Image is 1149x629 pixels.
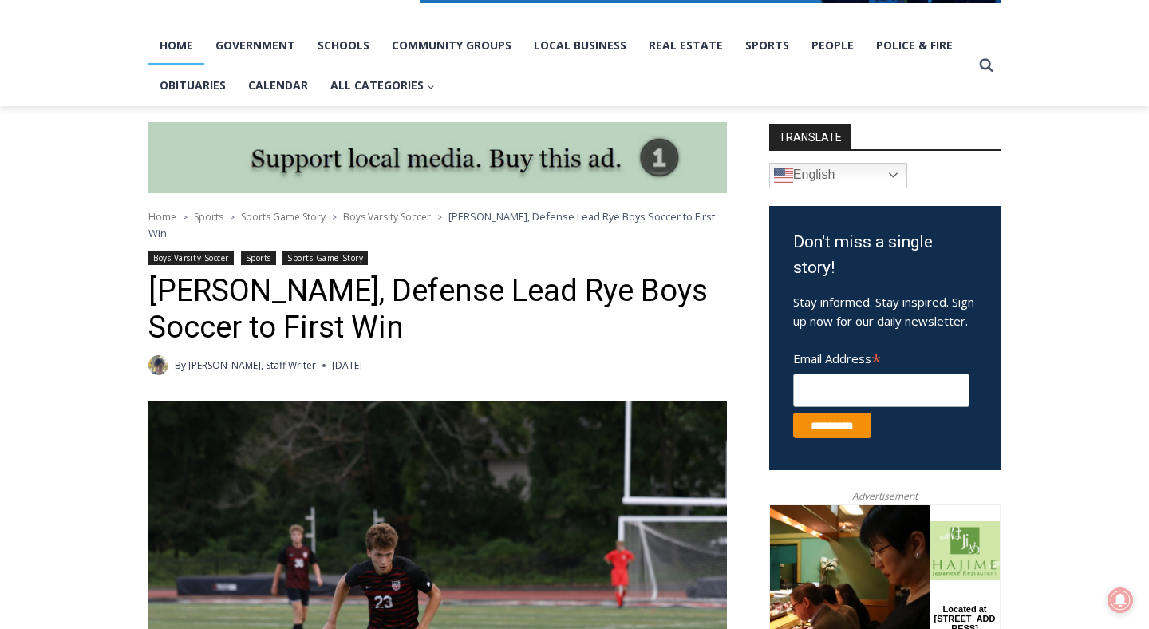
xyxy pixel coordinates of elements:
[183,212,188,223] span: >
[793,292,977,330] p: Stay informed. Stay inspired. Sign up now for our daily newsletter.
[148,209,715,239] span: [PERSON_NAME], Defense Lead Rye Boys Soccer to First Win
[148,251,234,265] a: Boys Varsity Soccer
[437,212,442,223] span: >
[403,1,754,155] div: "I learned about the history of a place I’d honestly never considered even as a resident of [GEOG...
[800,26,865,65] a: People
[148,65,237,105] a: Obituaries
[638,26,734,65] a: Real Estate
[306,26,381,65] a: Schools
[241,210,326,224] a: Sports Game Story
[1,160,160,199] a: Open Tues. - Sun. [PHONE_NUMBER]
[865,26,964,65] a: Police & Fire
[148,26,204,65] a: Home
[384,155,773,199] a: Intern @ [DOMAIN_NAME]
[237,65,319,105] a: Calendar
[774,166,793,185] img: en
[241,251,276,265] a: Sports
[282,251,368,265] a: Sports Game Story
[148,273,727,346] h1: [PERSON_NAME], Defense Lead Rye Boys Soccer to First Win
[769,163,907,188] a: English
[734,26,800,65] a: Sports
[972,51,1001,80] button: View Search Form
[230,212,235,223] span: >
[319,65,446,105] button: Child menu of All Categories
[148,122,727,194] img: support local media, buy this ad
[332,358,362,373] time: [DATE]
[523,26,638,65] a: Local Business
[5,164,156,225] span: Open Tues. - Sun. [PHONE_NUMBER]
[148,26,972,106] nav: Primary Navigation
[343,210,431,224] a: Boys Varsity Soccer
[194,210,223,224] a: Sports
[148,355,168,375] img: (PHOTO: MyRye.com 2024 Head Intern, Editor and now Staff Writer Charlie Morris. Contributed.)Char...
[769,124,851,149] strong: TRANSLATE
[164,100,227,191] div: Located at [STREET_ADDRESS][PERSON_NAME]
[793,342,969,371] label: Email Address
[204,26,306,65] a: Government
[332,212,337,223] span: >
[381,26,523,65] a: Community Groups
[148,355,168,375] a: Author image
[836,489,934,504] span: Advertisement
[417,159,740,195] span: Intern @ [DOMAIN_NAME]
[175,358,186,373] span: By
[148,210,176,224] a: Home
[148,208,727,241] nav: Breadcrumbs
[793,230,977,280] h3: Don't miss a single story!
[188,358,316,372] a: [PERSON_NAME], Staff Writer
